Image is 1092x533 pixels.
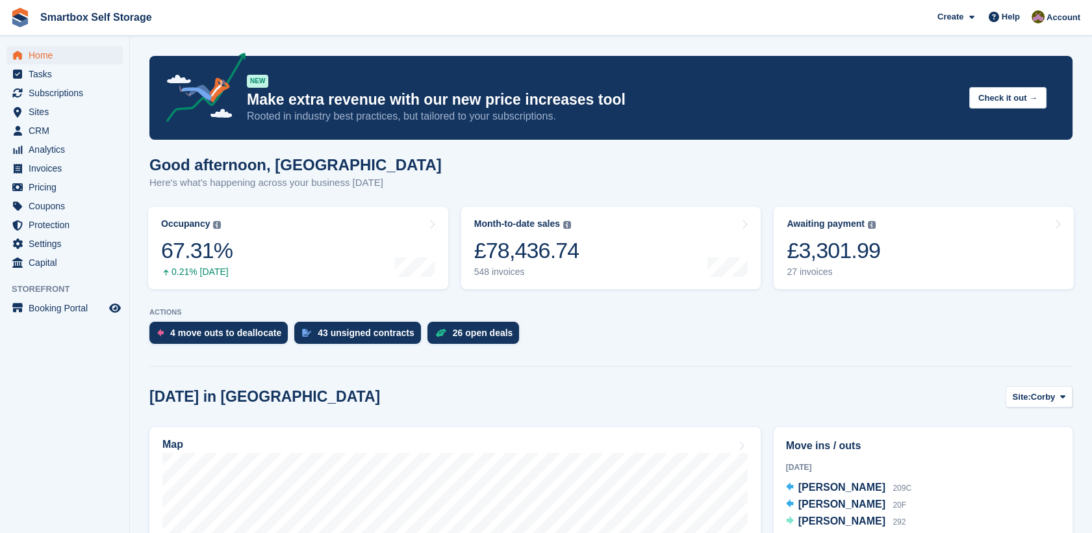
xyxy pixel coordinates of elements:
[155,53,246,127] img: price-adjustments-announcement-icon-8257ccfd72463d97f412b2fc003d46551f7dbcb40ab6d574587a9cd5c0d94...
[6,299,123,317] a: menu
[29,235,107,253] span: Settings
[161,237,233,264] div: 67.31%
[937,10,963,23] span: Create
[29,159,107,177] span: Invoices
[6,140,123,159] a: menu
[786,497,906,513] a: [PERSON_NAME] 20F
[161,266,233,278] div: 0.21% [DATE]
[868,221,876,229] img: icon-info-grey-7440780725fd019a000dd9b08b2336e03edf1995a4989e88bcd33f0948082b44.svg
[29,253,107,272] span: Capital
[149,308,1073,317] p: ACTIONS
[1031,391,1056,404] span: Corby
[35,6,157,28] a: Smartbox Self Storage
[10,8,30,27] img: stora-icon-8386f47178a22dfd0bd8f6a31ec36ba5ce8667c1dd55bd0f319d3a0aa187defe.svg
[786,480,911,497] a: [PERSON_NAME] 209C
[29,178,107,196] span: Pricing
[6,46,123,64] a: menu
[149,156,442,174] h1: Good afternoon, [GEOGRAPHIC_DATA]
[29,46,107,64] span: Home
[149,175,442,190] p: Here's what's happening across your business [DATE]
[213,221,221,229] img: icon-info-grey-7440780725fd019a000dd9b08b2336e03edf1995a4989e88bcd33f0948082b44.svg
[6,197,123,215] a: menu
[893,500,906,510] span: 20F
[162,439,183,450] h2: Map
[149,322,294,350] a: 4 move outs to deallocate
[786,461,1060,473] div: [DATE]
[474,266,579,278] div: 548 invoices
[247,75,268,88] div: NEW
[461,207,761,289] a: Month-to-date sales £78,436.74 548 invoices
[787,266,880,278] div: 27 invoices
[6,65,123,83] a: menu
[1002,10,1020,23] span: Help
[107,300,123,316] a: Preview store
[435,328,446,337] img: deal-1b604bf984904fb50ccaf53a9ad4b4a5d6e5aea283cecdc64d6e3604feb123c2.svg
[29,197,107,215] span: Coupons
[149,388,380,406] h2: [DATE] in [GEOGRAPHIC_DATA]
[29,122,107,140] span: CRM
[29,103,107,121] span: Sites
[1013,391,1031,404] span: Site:
[6,216,123,234] a: menu
[787,237,880,264] div: £3,301.99
[6,253,123,272] a: menu
[157,329,164,337] img: move_outs_to_deallocate_icon-f764333ba52eb49d3ac5e1228854f67142a1ed5810a6f6cc68b1a99e826820c5.svg
[161,218,210,229] div: Occupancy
[247,90,959,109] p: Make extra revenue with our new price increases tool
[6,178,123,196] a: menu
[774,207,1074,289] a: Awaiting payment £3,301.99 27 invoices
[247,109,959,123] p: Rooted in industry best practices, but tailored to your subscriptions.
[893,484,911,493] span: 209C
[29,299,107,317] span: Booking Portal
[427,322,526,350] a: 26 open deals
[6,235,123,253] a: menu
[969,87,1047,109] button: Check it out →
[798,499,885,510] span: [PERSON_NAME]
[294,322,427,350] a: 43 unsigned contracts
[474,218,560,229] div: Month-to-date sales
[318,328,414,338] div: 43 unsigned contracts
[1047,11,1080,24] span: Account
[29,216,107,234] span: Protection
[798,515,885,526] span: [PERSON_NAME]
[453,328,513,338] div: 26 open deals
[170,328,281,338] div: 4 move outs to deallocate
[29,140,107,159] span: Analytics
[787,218,865,229] div: Awaiting payment
[893,517,906,526] span: 292
[786,438,1060,454] h2: Move ins / outs
[563,221,571,229] img: icon-info-grey-7440780725fd019a000dd9b08b2336e03edf1995a4989e88bcd33f0948082b44.svg
[148,207,448,289] a: Occupancy 67.31% 0.21% [DATE]
[6,122,123,140] a: menu
[786,513,906,530] a: [PERSON_NAME] 292
[798,482,885,493] span: [PERSON_NAME]
[29,65,107,83] span: Tasks
[6,159,123,177] a: menu
[12,283,129,296] span: Storefront
[1032,10,1045,23] img: Kayleigh Devlin
[302,329,311,337] img: contract_signature_icon-13c848040528278c33f63329250d36e43548de30e8caae1d1a13099fd9432cc5.svg
[29,84,107,102] span: Subscriptions
[474,237,579,264] div: £78,436.74
[6,84,123,102] a: menu
[1006,386,1073,408] button: Site: Corby
[6,103,123,121] a: menu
